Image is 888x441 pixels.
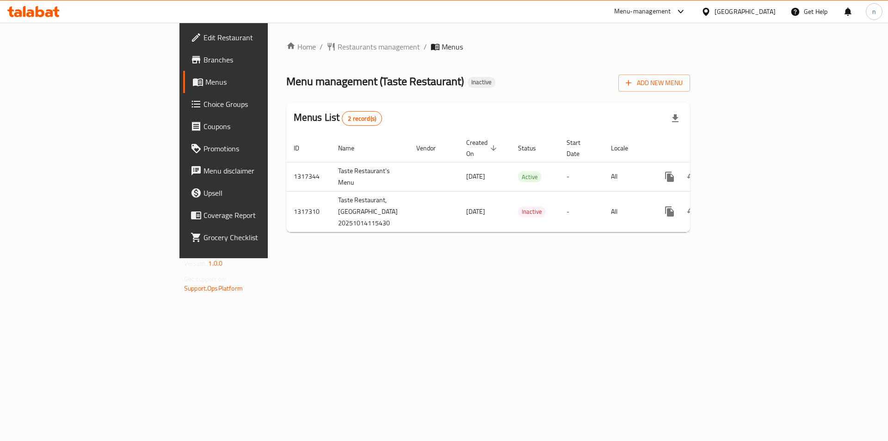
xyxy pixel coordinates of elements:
[183,226,328,248] a: Grocery Checklist
[681,200,703,223] button: Change Status
[604,191,651,232] td: All
[611,143,640,154] span: Locale
[203,32,321,43] span: Edit Restaurant
[183,71,328,93] a: Menus
[442,41,463,52] span: Menus
[208,257,222,269] span: 1.0.0
[468,78,495,86] span: Inactive
[184,273,227,285] span: Get support on:
[183,93,328,115] a: Choice Groups
[294,143,311,154] span: ID
[604,162,651,191] td: All
[466,170,485,182] span: [DATE]
[184,257,207,269] span: Version:
[286,71,464,92] span: Menu management ( Taste Restaurant )
[342,114,382,123] span: 2 record(s)
[338,143,366,154] span: Name
[203,121,321,132] span: Coupons
[183,182,328,204] a: Upsell
[338,41,420,52] span: Restaurants management
[659,166,681,188] button: more
[416,143,448,154] span: Vendor
[715,6,776,17] div: [GEOGRAPHIC_DATA]
[559,191,604,232] td: -
[518,172,542,182] span: Active
[567,137,592,159] span: Start Date
[203,54,321,65] span: Branches
[183,115,328,137] a: Coupons
[664,107,686,130] div: Export file
[286,134,755,232] table: enhanced table
[681,166,703,188] button: Change Status
[614,6,671,17] div: Menu-management
[205,76,321,87] span: Menus
[203,187,321,199] span: Upsell
[331,191,409,232] td: Taste Restaurant,[GEOGRAPHIC_DATA] 20251014115430
[518,206,546,217] span: Inactive
[203,99,321,110] span: Choice Groups
[203,143,321,154] span: Promotions
[618,75,690,92] button: Add New Menu
[294,111,382,126] h2: Menus List
[872,6,876,17] span: n
[184,282,243,294] a: Support.OpsPlatform
[286,41,690,52] nav: breadcrumb
[183,49,328,71] a: Branches
[183,160,328,182] a: Menu disclaimer
[518,143,548,154] span: Status
[559,162,604,191] td: -
[203,210,321,221] span: Coverage Report
[659,200,681,223] button: more
[466,137,499,159] span: Created On
[183,137,328,160] a: Promotions
[203,165,321,176] span: Menu disclaimer
[203,232,321,243] span: Grocery Checklist
[424,41,427,52] li: /
[331,162,409,191] td: Taste Restaurant's Menu
[626,77,683,89] span: Add New Menu
[183,204,328,226] a: Coverage Report
[327,41,420,52] a: Restaurants management
[183,26,328,49] a: Edit Restaurant
[466,205,485,217] span: [DATE]
[651,134,755,162] th: Actions
[518,171,542,182] div: Active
